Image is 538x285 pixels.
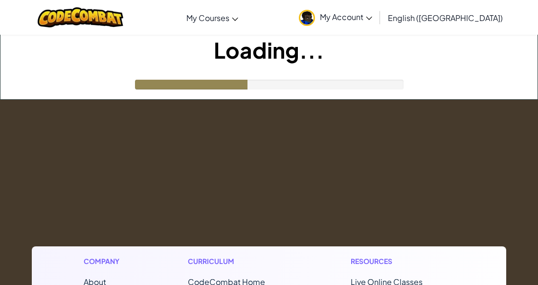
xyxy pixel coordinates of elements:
[351,256,455,266] h1: Resources
[38,7,123,27] img: CodeCombat logo
[388,13,503,23] span: English ([GEOGRAPHIC_DATA])
[186,13,229,23] span: My Courses
[84,256,129,266] h1: Company
[188,256,292,266] h1: Curriculum
[0,35,538,65] h1: Loading...
[383,4,508,31] a: English ([GEOGRAPHIC_DATA])
[320,12,372,22] span: My Account
[299,10,315,26] img: avatar
[294,2,377,33] a: My Account
[181,4,243,31] a: My Courses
